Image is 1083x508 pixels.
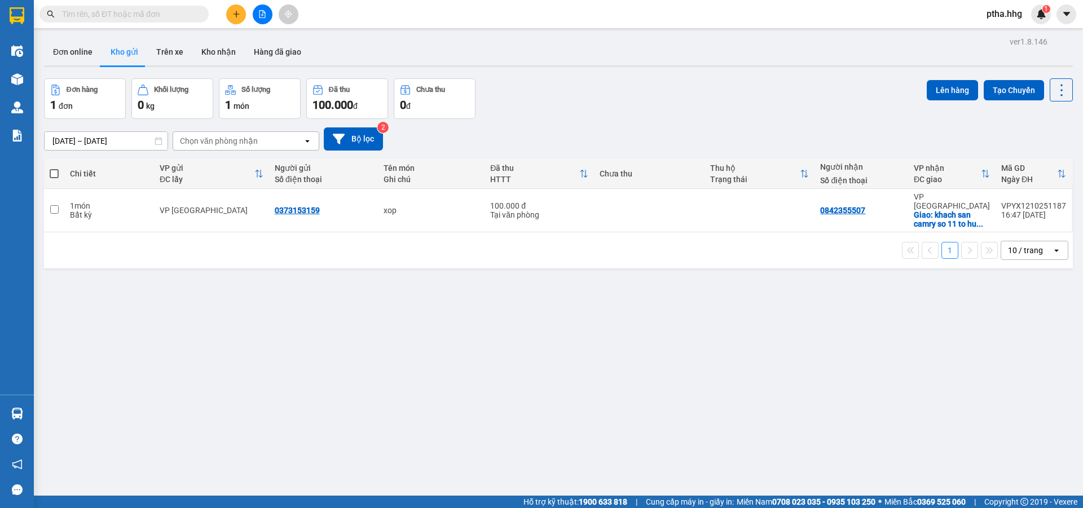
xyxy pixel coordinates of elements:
span: đơn [59,101,73,111]
th: Toggle SortBy [154,159,269,189]
div: Đã thu [329,86,350,94]
span: Miền Bắc [884,496,966,508]
span: notification [12,459,23,470]
div: Ngày ĐH [1001,175,1057,184]
div: VP [GEOGRAPHIC_DATA] [914,192,990,210]
span: Cung cấp máy in - giấy in: [646,496,734,508]
button: Tạo Chuyến [984,80,1044,100]
div: Số điện thoại [275,175,373,184]
span: 100.000 [312,98,353,112]
div: Bất kỳ [70,210,148,219]
span: caret-down [1062,9,1072,19]
div: 0842355507 [820,206,865,215]
div: 10 / trang [1008,245,1043,256]
img: solution-icon [11,130,23,142]
img: warehouse-icon [11,73,23,85]
span: đ [406,101,411,111]
button: caret-down [1056,5,1076,24]
span: | [974,496,976,508]
input: Tìm tên, số ĐT hoặc mã đơn [62,8,195,20]
img: warehouse-icon [11,45,23,57]
span: message [12,484,23,495]
div: ĐC lấy [160,175,254,184]
button: 1 [941,242,958,259]
span: | [636,496,637,508]
button: Kho gửi [102,38,147,65]
sup: 1 [1042,5,1050,13]
div: HTTT [490,175,579,184]
span: 1 [50,98,56,112]
th: Toggle SortBy [908,159,996,189]
div: Chưa thu [600,169,699,178]
span: Miền Nam [737,496,875,508]
div: VP [GEOGRAPHIC_DATA] [160,206,263,215]
div: Ghi chú [384,175,479,184]
div: Giao: khach san camry so 11 to huu P hoa cuong nam Q hai chau [914,210,990,228]
div: Người gửi [275,164,373,173]
div: Tên món [384,164,479,173]
button: Đơn online [44,38,102,65]
div: Trạng thái [710,175,800,184]
strong: 0369 525 060 [917,497,966,506]
span: ⚪️ [878,500,882,504]
div: Chọn văn phòng nhận [180,135,258,147]
span: question-circle [12,434,23,444]
strong: 1900 633 818 [579,497,627,506]
input: Select a date range. [45,132,168,150]
div: Tại văn phòng [490,210,588,219]
div: 16:47 [DATE] [1001,210,1066,219]
button: Kho nhận [192,38,245,65]
button: Số lượng1món [219,78,301,119]
div: 0373153159 [275,206,320,215]
div: ĐC giao [914,175,981,184]
div: Số điện thoại [820,176,902,185]
span: aim [284,10,292,18]
span: plus [232,10,240,18]
button: Khối lượng0kg [131,78,213,119]
img: logo-vxr [10,7,24,24]
span: 1 [225,98,231,112]
th: Toggle SortBy [996,159,1072,189]
span: Hỗ trợ kỹ thuật: [523,496,627,508]
div: VP gửi [160,164,254,173]
th: Toggle SortBy [485,159,594,189]
img: warehouse-icon [11,101,23,113]
span: kg [146,101,155,111]
span: copyright [1020,498,1028,506]
sup: 2 [377,122,389,133]
div: Chi tiết [70,169,148,178]
svg: open [1052,246,1061,255]
div: 100.000 đ [490,201,588,210]
button: Hàng đã giao [245,38,310,65]
button: aim [279,5,298,24]
button: Lên hàng [927,80,978,100]
span: 0 [400,98,406,112]
div: Chưa thu [416,86,445,94]
button: Trên xe [147,38,192,65]
span: đ [353,101,358,111]
strong: 0708 023 035 - 0935 103 250 [772,497,875,506]
div: Đơn hàng [67,86,98,94]
div: Thu hộ [710,164,800,173]
span: search [47,10,55,18]
span: file-add [258,10,266,18]
button: file-add [253,5,272,24]
div: Số lượng [241,86,270,94]
div: Mã GD [1001,164,1057,173]
div: Khối lượng [154,86,188,94]
div: Đã thu [490,164,579,173]
span: món [234,101,249,111]
img: warehouse-icon [11,408,23,419]
button: Bộ lọc [324,127,383,151]
span: 1 [1044,5,1048,13]
th: Toggle SortBy [705,159,815,189]
div: xop [384,206,479,215]
div: ver 1.8.146 [1010,36,1047,48]
img: icon-new-feature [1036,9,1046,19]
button: Đơn hàng1đơn [44,78,126,119]
button: Chưa thu0đ [394,78,476,119]
div: VPYX1210251187 [1001,201,1066,210]
svg: open [303,136,312,145]
span: ... [976,219,983,228]
div: 1 món [70,201,148,210]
